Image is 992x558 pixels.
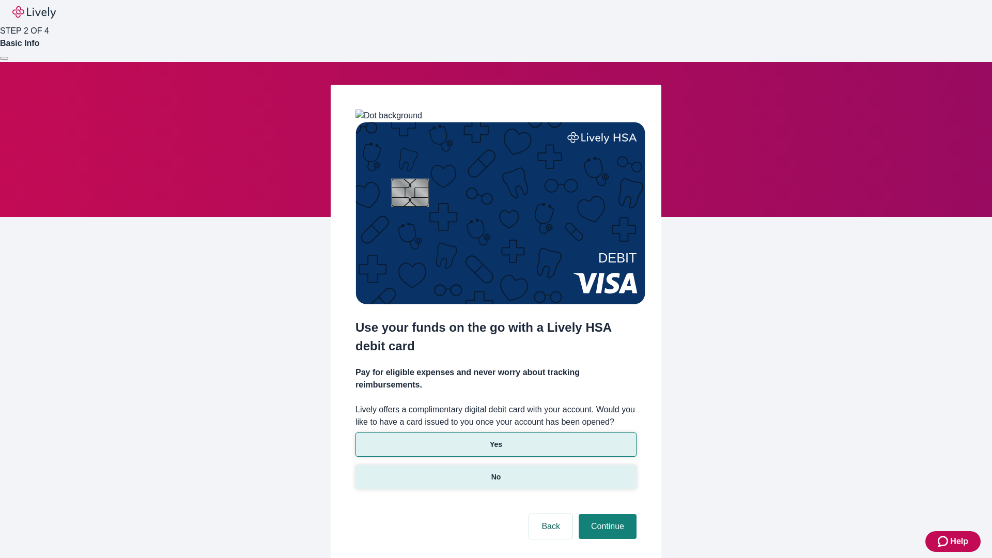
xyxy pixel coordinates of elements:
[490,439,502,450] p: Yes
[938,535,950,548] svg: Zendesk support icon
[12,6,56,19] img: Lively
[491,472,501,483] p: No
[355,110,422,122] img: Dot background
[355,366,637,391] h4: Pay for eligible expenses and never worry about tracking reimbursements.
[529,514,572,539] button: Back
[355,465,637,489] button: No
[355,122,645,304] img: Debit card
[579,514,637,539] button: Continue
[925,531,981,552] button: Zendesk support iconHelp
[355,404,637,428] label: Lively offers a complimentary digital debit card with your account. Would you like to have a card...
[355,432,637,457] button: Yes
[355,318,637,355] h2: Use your funds on the go with a Lively HSA debit card
[950,535,968,548] span: Help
